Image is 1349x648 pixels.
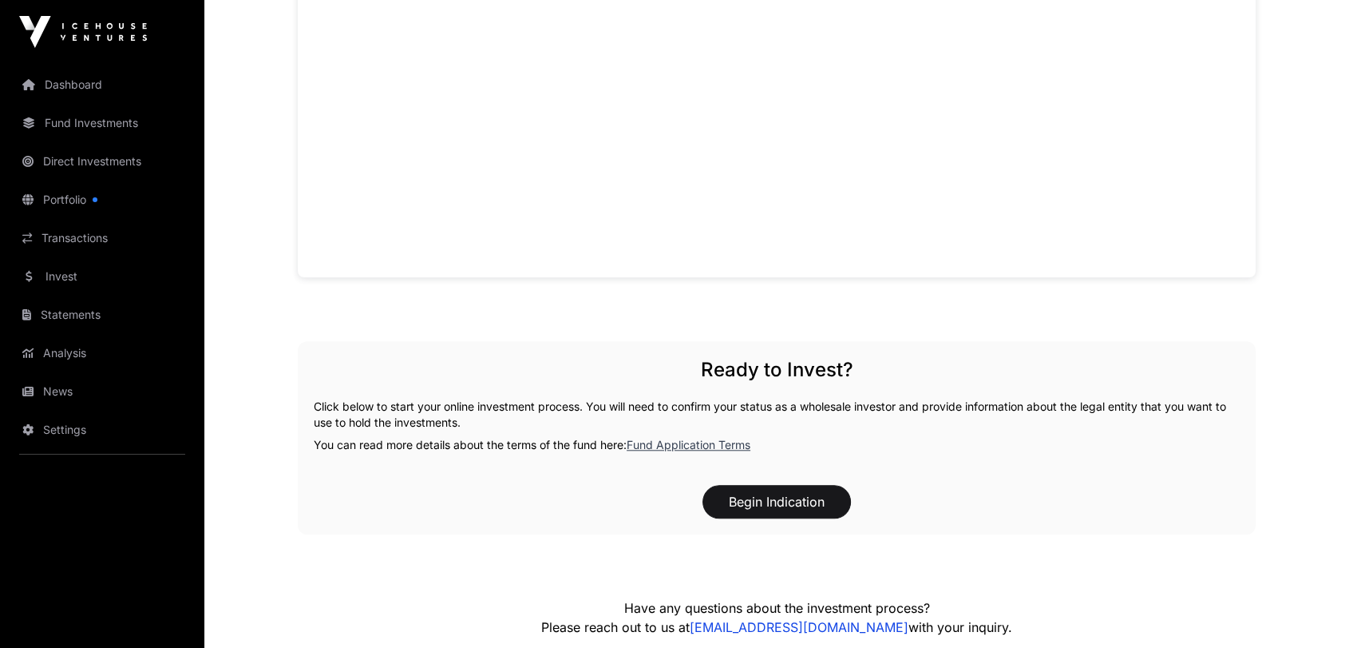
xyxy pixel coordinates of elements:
[13,412,192,447] a: Settings
[13,259,192,294] a: Invest
[13,221,192,256] a: Transactions
[13,67,192,102] a: Dashboard
[13,297,192,332] a: Statements
[627,438,750,451] a: Fund Application Terms
[417,598,1136,637] p: Have any questions about the investment process? Please reach out to us at with your inquiry.
[1269,571,1349,648] iframe: Chat Widget
[13,144,192,179] a: Direct Investments
[19,16,147,48] img: Icehouse Ventures Logo
[314,357,1240,383] h2: Ready to Invest?
[314,437,1240,453] p: You can read more details about the terms of the fund here:
[314,399,1240,431] p: Click below to start your online investment process. You will need to confirm your status as a wh...
[690,619,908,635] a: [EMAIL_ADDRESS][DOMAIN_NAME]
[13,182,192,217] a: Portfolio
[13,105,192,141] a: Fund Investments
[702,485,851,519] button: Begin Indication
[13,336,192,371] a: Analysis
[13,374,192,409] a: News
